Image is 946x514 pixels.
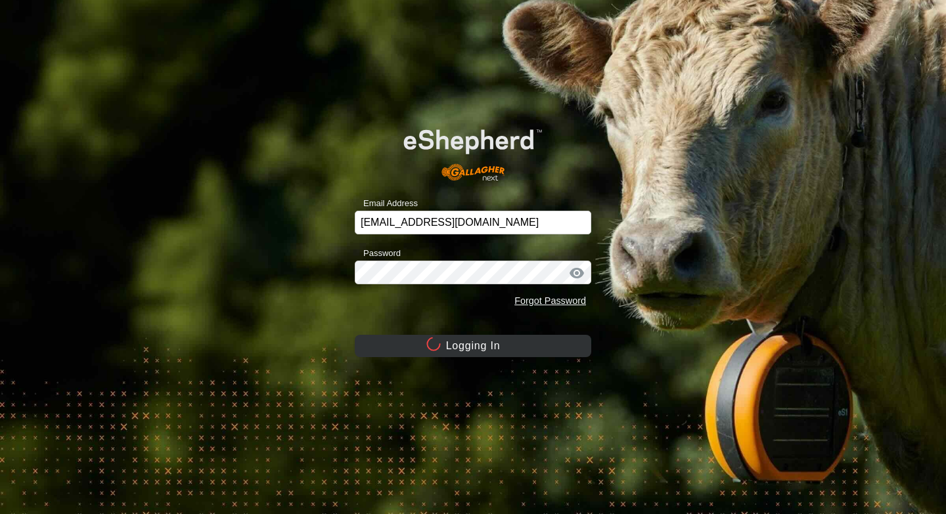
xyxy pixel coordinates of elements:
[355,335,591,357] button: Logging In
[355,197,418,210] label: Email Address
[514,295,586,306] a: Forgot Password
[355,247,401,260] label: Password
[378,110,568,190] img: E-shepherd Logo
[355,211,591,234] input: Email Address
